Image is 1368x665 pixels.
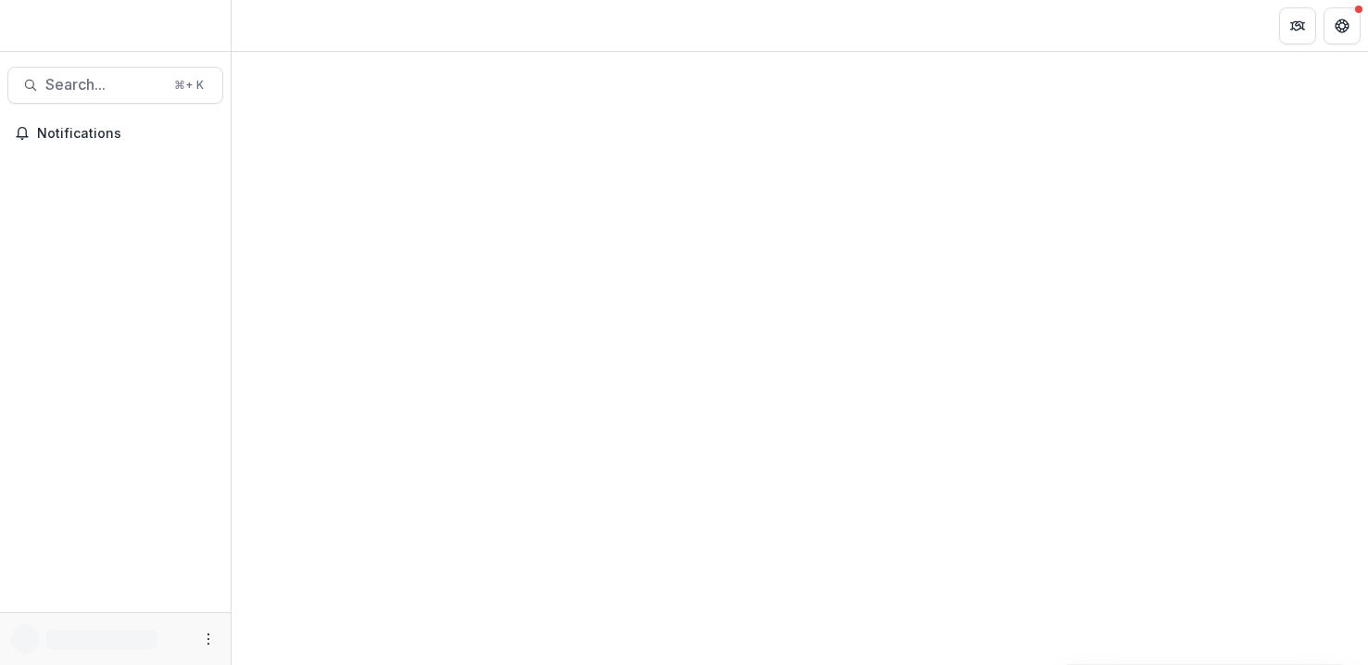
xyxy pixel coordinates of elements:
[1324,7,1361,44] button: Get Help
[239,12,318,39] nav: breadcrumb
[7,119,223,148] button: Notifications
[7,67,223,104] button: Search...
[1279,7,1316,44] button: Partners
[197,628,220,650] button: More
[37,126,216,142] span: Notifications
[170,75,207,95] div: ⌘ + K
[45,76,163,94] span: Search...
